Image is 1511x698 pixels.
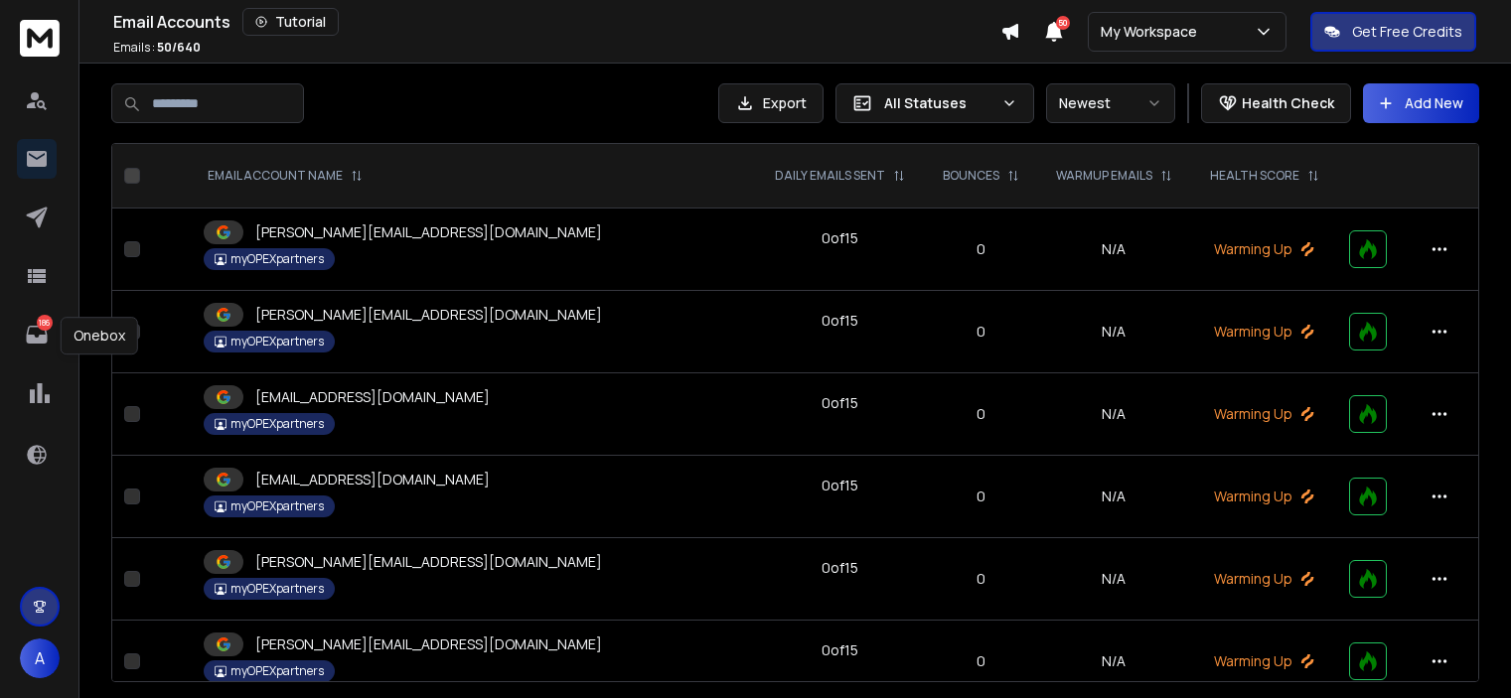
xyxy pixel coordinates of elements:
[1101,22,1205,42] p: My Workspace
[255,552,602,572] p: [PERSON_NAME][EMAIL_ADDRESS][DOMAIN_NAME]
[822,558,858,578] div: 0 of 15
[61,317,138,354] div: Onebox
[822,640,858,660] div: 0 of 15
[884,93,993,113] p: All Statuses
[1352,22,1462,42] p: Get Free Credits
[230,498,324,514] p: myOPEXpartners
[1363,83,1479,123] button: Add New
[1242,93,1334,113] p: Health Check
[1037,373,1191,456] td: N/A
[113,40,201,56] p: Emails :
[113,8,1000,36] div: Email Accounts
[936,322,1024,342] p: 0
[718,83,824,123] button: Export
[936,239,1024,259] p: 0
[1046,83,1175,123] button: Newest
[230,581,324,597] p: myOPEXpartners
[822,393,858,413] div: 0 of 15
[255,470,490,489] p: [EMAIL_ADDRESS][DOMAIN_NAME]
[230,416,324,432] p: myOPEXpartners
[1203,487,1326,506] p: Warming Up
[230,251,324,267] p: myOPEXpartners
[943,168,999,184] p: BOUNCES
[822,228,858,248] div: 0 of 15
[1203,569,1326,589] p: Warming Up
[1203,322,1326,342] p: Warming Up
[255,387,490,407] p: [EMAIL_ADDRESS][DOMAIN_NAME]
[775,168,885,184] p: DAILY EMAILS SENT
[936,487,1024,506] p: 0
[17,315,57,354] a: 186
[1203,651,1326,671] p: Warming Up
[255,305,602,325] p: [PERSON_NAME][EMAIL_ADDRESS][DOMAIN_NAME]
[1201,83,1351,123] button: Health Check
[1056,16,1070,30] span: 50
[255,222,602,242] p: [PERSON_NAME][EMAIL_ADDRESS][DOMAIN_NAME]
[242,8,339,36] button: Tutorial
[936,651,1024,671] p: 0
[1203,239,1326,259] p: Warming Up
[1210,168,1299,184] p: HEALTH SCORE
[1037,538,1191,621] td: N/A
[37,315,53,331] p: 186
[208,168,363,184] div: EMAIL ACCOUNT NAME
[20,638,60,678] button: A
[1037,209,1191,291] td: N/A
[1203,404,1326,424] p: Warming Up
[936,569,1024,589] p: 0
[255,634,602,654] p: [PERSON_NAME][EMAIL_ADDRESS][DOMAIN_NAME]
[936,404,1024,424] p: 0
[1056,168,1152,184] p: WARMUP EMAILS
[822,311,858,331] div: 0 of 15
[822,476,858,495] div: 0 of 15
[230,334,324,349] p: myOPEXpartners
[1037,456,1191,538] td: N/A
[230,663,324,679] p: myOPEXpartners
[1310,12,1476,52] button: Get Free Credits
[1037,291,1191,373] td: N/A
[157,39,201,56] span: 50 / 640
